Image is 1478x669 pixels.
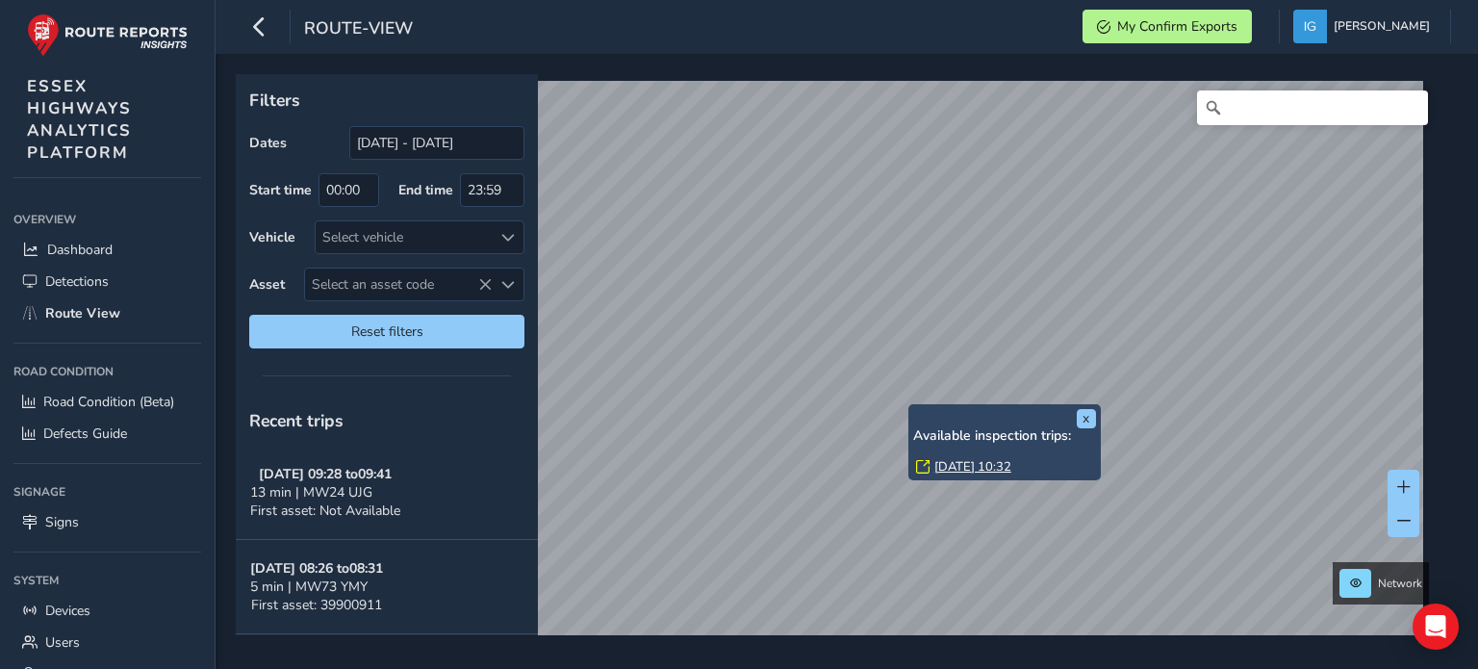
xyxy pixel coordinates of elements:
[45,602,90,620] span: Devices
[249,88,524,113] p: Filters
[305,269,492,300] span: Select an asset code
[934,458,1011,476] a: [DATE] 10:32
[249,228,295,246] label: Vehicle
[242,81,1423,657] canvas: Map
[43,393,174,411] span: Road Condition (Beta)
[249,134,287,152] label: Dates
[249,315,524,348] button: Reset filters
[1117,17,1237,36] span: My Confirm Exports
[1334,10,1430,43] span: [PERSON_NAME]
[249,275,285,294] label: Asset
[398,181,453,199] label: End time
[27,13,188,57] img: rr logo
[492,269,523,300] div: Select an asset code
[249,181,312,199] label: Start time
[304,16,413,43] span: route-view
[251,596,382,614] span: First asset: 39900911
[47,241,113,259] span: Dashboard
[13,418,201,450] a: Defects Guide
[250,502,400,520] span: First asset: Not Available
[45,272,109,291] span: Detections
[250,483,372,502] span: 13 min | MW24 UJG
[1378,576,1422,591] span: Network
[236,540,538,634] button: [DATE] 08:26 to08:315 min | MW73 YMYFirst asset: 39900911
[45,633,80,652] span: Users
[27,75,132,164] span: ESSEX HIGHWAYS ANALYTICS PLATFORM
[13,386,201,418] a: Road Condition (Beta)
[250,559,383,578] strong: [DATE] 08:26 to 08:31
[43,425,127,443] span: Defects Guide
[13,357,201,386] div: Road Condition
[913,428,1096,445] h6: Available inspection trips:
[13,506,201,538] a: Signs
[236,446,538,540] button: [DATE] 09:28 to09:4113 min | MW24 UJGFirst asset: Not Available
[1197,90,1428,125] input: Search
[13,234,201,266] a: Dashboard
[259,465,392,483] strong: [DATE] 09:28 to 09:41
[45,304,120,322] span: Route View
[1413,604,1459,650] div: Open Intercom Messenger
[13,477,201,506] div: Signage
[13,297,201,329] a: Route View
[13,266,201,297] a: Detections
[13,205,201,234] div: Overview
[1083,10,1252,43] button: My Confirm Exports
[13,566,201,595] div: System
[45,513,79,531] span: Signs
[316,221,492,253] div: Select vehicle
[13,595,201,627] a: Devices
[264,322,510,341] span: Reset filters
[250,578,368,596] span: 5 min | MW73 YMY
[1077,409,1096,428] button: x
[1293,10,1437,43] button: [PERSON_NAME]
[249,409,344,432] span: Recent trips
[13,627,201,658] a: Users
[1293,10,1327,43] img: diamond-layout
